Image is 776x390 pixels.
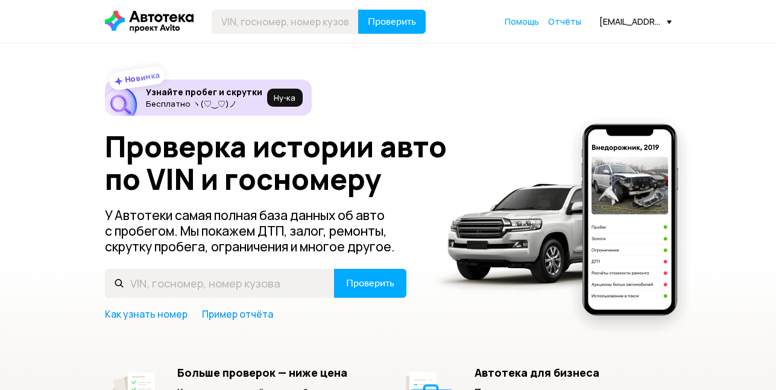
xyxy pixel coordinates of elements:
h5: Автотека для бизнеса [475,366,672,379]
a: Отчёты [548,16,581,28]
span: Проверить [368,17,416,27]
p: Бесплатно ヽ(♡‿♡)ノ [146,99,262,109]
input: VIN, госномер, номер кузова [105,269,335,298]
p: У Автотеки самая полная база данных об авто с пробегом. Мы покажем ДТП, залог, ремонты, скрутку п... [105,207,408,254]
button: Проверить [334,269,406,298]
a: Помощь [505,16,539,28]
button: Проверить [358,10,426,34]
span: Проверить [346,278,394,288]
span: Помощь [505,16,539,27]
a: Пример отчёта [202,307,273,321]
h5: Больше проверок — ниже цена [177,366,374,379]
input: VIN, госномер, номер кузова [212,10,359,34]
div: [EMAIL_ADDRESS][DOMAIN_NAME] [599,16,672,27]
h1: Проверка истории авто по VIN и госномеру [105,130,465,195]
strong: Новинка [124,69,160,85]
h6: Узнайте пробег и скрутки [146,87,262,98]
span: Ну‑ка [274,93,295,102]
span: Отчёты [548,16,581,27]
a: Как узнать номер [105,307,188,321]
